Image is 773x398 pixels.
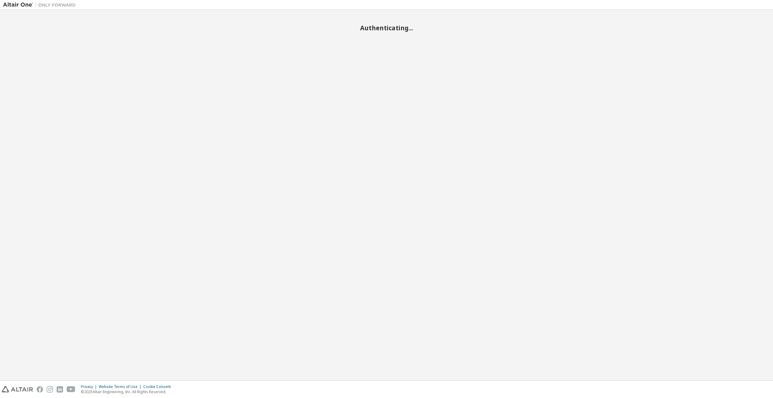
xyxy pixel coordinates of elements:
div: Cookie Consent [143,384,174,389]
div: Website Terms of Use [99,384,143,389]
img: altair_logo.svg [2,386,33,393]
img: Altair One [3,2,79,8]
p: © 2025 Altair Engineering, Inc. All Rights Reserved. [81,389,174,394]
img: facebook.svg [37,386,43,393]
h2: Authenticating... [3,24,770,32]
img: youtube.svg [67,386,75,393]
div: Privacy [81,384,99,389]
img: instagram.svg [47,386,53,393]
img: linkedin.svg [57,386,63,393]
